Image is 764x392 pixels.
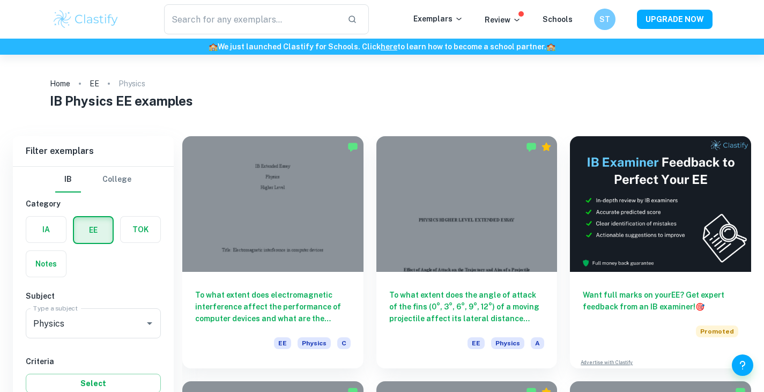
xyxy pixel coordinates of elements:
[102,167,131,193] button: College
[583,289,738,313] h6: Want full marks on your EE ? Get expert feedback from an IB examiner!
[531,337,544,349] span: A
[570,136,751,272] img: Thumbnail
[118,78,145,90] p: Physics
[52,9,120,30] img: Clastify logo
[55,167,131,193] div: Filter type choice
[485,14,521,26] p: Review
[26,217,66,242] button: IA
[74,217,113,243] button: EE
[526,142,537,152] img: Marked
[142,316,157,331] button: Open
[13,136,174,166] h6: Filter exemplars
[50,91,714,110] h1: IB Physics EE examples
[381,42,397,51] a: here
[637,10,713,29] button: UPGRADE NOW
[209,42,218,51] span: 🏫
[90,76,99,91] a: EE
[732,354,753,376] button: Help and Feedback
[33,304,78,313] label: Type a subject
[298,337,331,349] span: Physics
[274,337,291,349] span: EE
[26,198,161,210] h6: Category
[695,302,704,311] span: 🎯
[26,356,161,367] h6: Criteria
[389,289,545,324] h6: To what extent does the angle of attack of the fins (0°, 3°, 6°, 9°, 12°) of a moving projectile ...
[347,142,358,152] img: Marked
[26,290,161,302] h6: Subject
[182,136,364,368] a: To what extent does electromagnetic interference affect the performance of computer devices and w...
[696,326,738,337] span: Promoted
[594,9,615,30] button: ST
[491,337,524,349] span: Physics
[581,359,633,366] a: Advertise with Clastify
[55,167,81,193] button: IB
[468,337,485,349] span: EE
[26,251,66,277] button: Notes
[546,42,555,51] span: 🏫
[598,13,611,25] h6: ST
[50,76,70,91] a: Home
[195,289,351,324] h6: To what extent does electromagnetic interference affect the performance of computer devices and w...
[543,15,573,24] a: Schools
[570,136,751,368] a: Want full marks on yourEE? Get expert feedback from an IB examiner!PromotedAdvertise with Clastify
[2,41,762,53] h6: We just launched Clastify for Schools. Click to learn how to become a school partner.
[164,4,339,34] input: Search for any exemplars...
[413,13,463,25] p: Exemplars
[121,217,160,242] button: TOK
[541,142,552,152] div: Premium
[376,136,558,368] a: To what extent does the angle of attack of the fins (0°, 3°, 6°, 9°, 12°) of a moving projectile ...
[337,337,351,349] span: C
